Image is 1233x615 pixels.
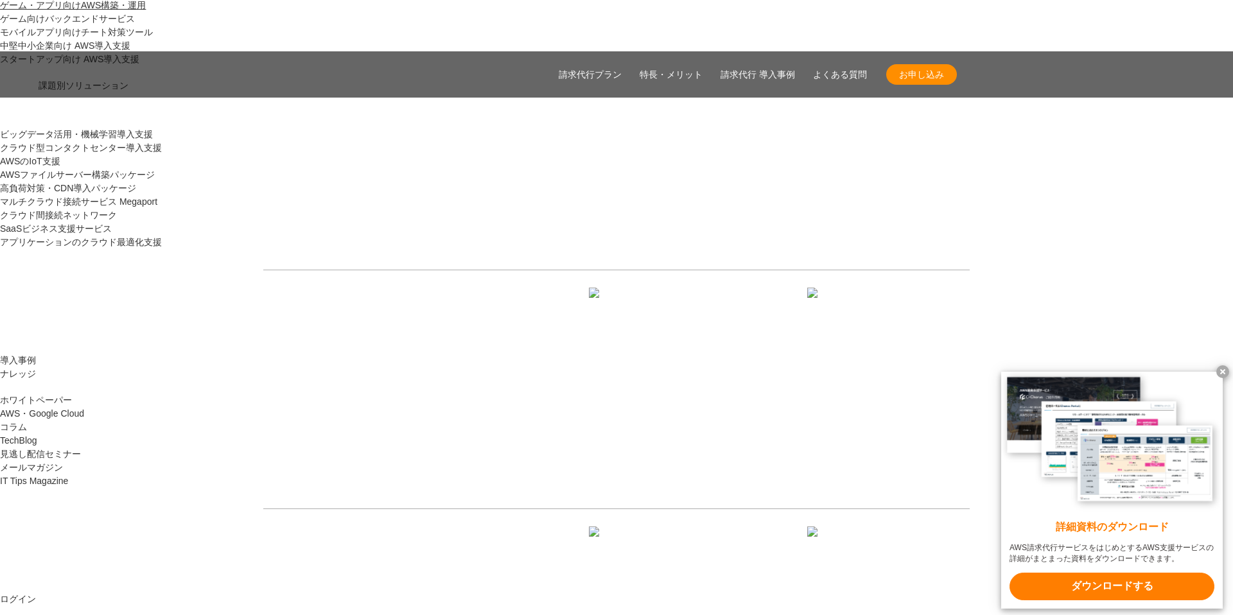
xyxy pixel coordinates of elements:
span: 課題別ソリューション [39,80,128,91]
img: 矢印 [589,288,599,325]
a: 資料を請求する [405,291,610,322]
a: 請求代行プラン [559,68,622,82]
img: 矢印 [589,526,599,564]
a: 特長・メリット [640,68,703,82]
a: 詳細資料のダウンロード AWS請求代行サービスをはじめとするAWS支援サービスの詳細がまとまった資料をダウンロードできます。 ダウンロードする [1001,372,1223,609]
a: 資料を請求する [405,530,610,560]
a: よくある質問 [813,68,867,82]
x-t: 詳細資料のダウンロード [1010,520,1214,535]
a: お申し込み [886,64,957,85]
x-t: AWS請求代行サービスをはじめとするAWS支援サービスの詳細がまとまった資料をダウンロードできます。 [1010,542,1214,564]
a: 請求代行 導入事例 [721,68,795,82]
img: 矢印 [807,288,818,325]
x-t: ダウンロードする [1010,573,1214,600]
a: まずは相談する [623,291,828,322]
img: 矢印 [807,526,818,564]
a: まずは相談する [623,530,828,560]
span: お申し込み [886,68,957,82]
